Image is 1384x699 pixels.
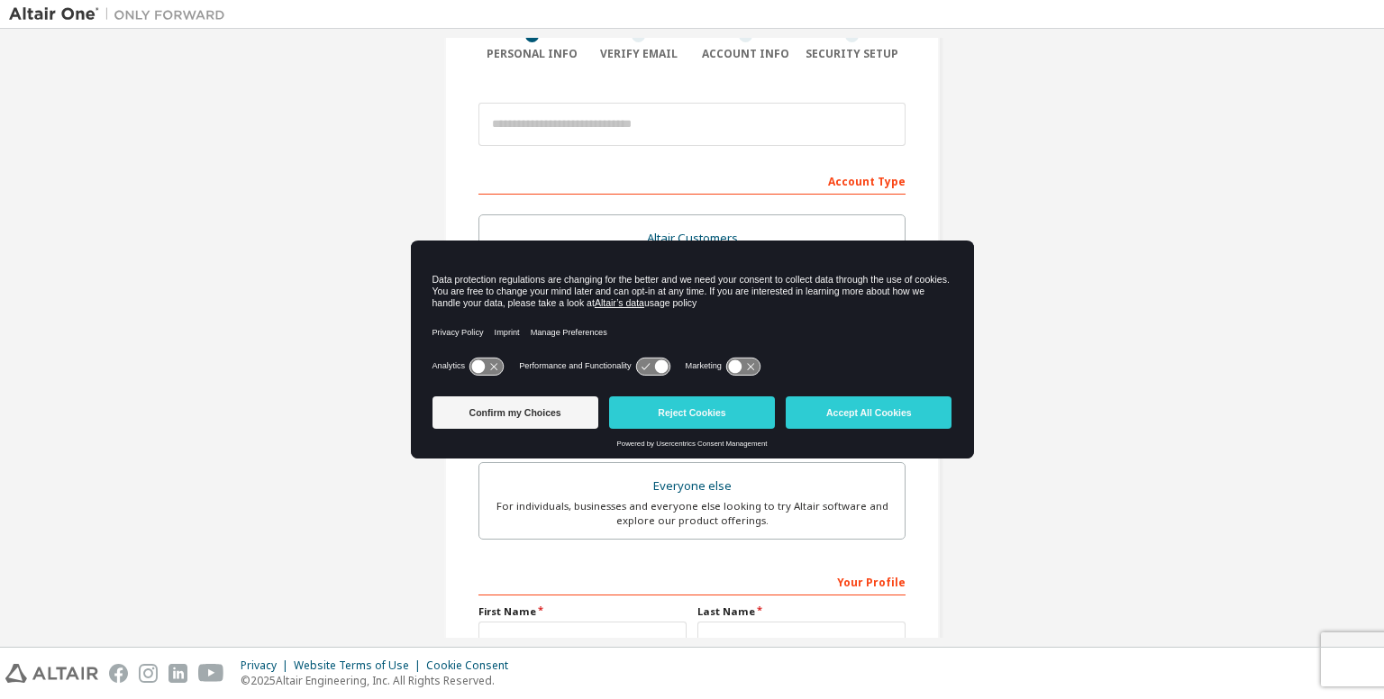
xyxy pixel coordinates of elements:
[799,47,906,61] div: Security Setup
[478,166,906,195] div: Account Type
[478,47,586,61] div: Personal Info
[109,664,128,683] img: facebook.svg
[490,226,894,251] div: Altair Customers
[692,47,799,61] div: Account Info
[241,673,519,688] p: © 2025 Altair Engineering, Inc. All Rights Reserved.
[490,499,894,528] div: For individuals, businesses and everyone else looking to try Altair software and explore our prod...
[697,604,906,619] label: Last Name
[478,604,687,619] label: First Name
[139,664,158,683] img: instagram.svg
[9,5,234,23] img: Altair One
[586,47,693,61] div: Verify Email
[241,658,294,673] div: Privacy
[478,567,906,595] div: Your Profile
[168,664,187,683] img: linkedin.svg
[426,658,519,673] div: Cookie Consent
[198,664,224,683] img: youtube.svg
[5,664,98,683] img: altair_logo.svg
[490,474,894,499] div: Everyone else
[294,658,426,673] div: Website Terms of Use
